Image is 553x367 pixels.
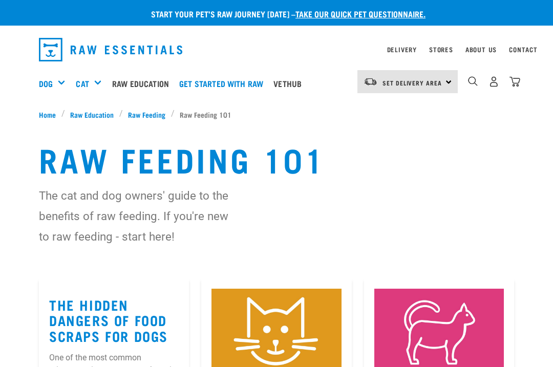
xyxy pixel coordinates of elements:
span: Raw Education [70,109,114,120]
a: Raw Education [110,63,177,104]
a: Delivery [387,48,417,51]
img: home-icon@2x.png [509,76,520,87]
a: The Hidden Dangers of Food Scraps for Dogs [49,300,168,339]
span: Raw Feeding [128,109,165,120]
img: user.png [488,76,499,87]
h1: Raw Feeding 101 [39,140,514,177]
a: Vethub [271,63,309,104]
a: About Us [465,48,497,51]
span: Set Delivery Area [382,81,442,84]
p: The cat and dog owners' guide to the benefits of raw feeding. If you're new to raw feeding - star... [39,185,229,247]
a: take our quick pet questionnaire. [295,11,426,16]
a: Stores [429,48,453,51]
img: home-icon-1@2x.png [468,76,478,86]
a: Dog [39,77,53,90]
a: Raw Education [65,109,119,120]
img: van-moving.png [364,77,377,87]
a: Raw Feeding [123,109,171,120]
span: Home [39,109,56,120]
a: Cat [76,77,89,90]
a: Get started with Raw [177,63,271,104]
nav: dropdown navigation [31,34,522,66]
a: Contact [509,48,538,51]
nav: breadcrumbs [39,109,514,120]
a: Home [39,109,61,120]
img: Raw Essentials Logo [39,38,182,61]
